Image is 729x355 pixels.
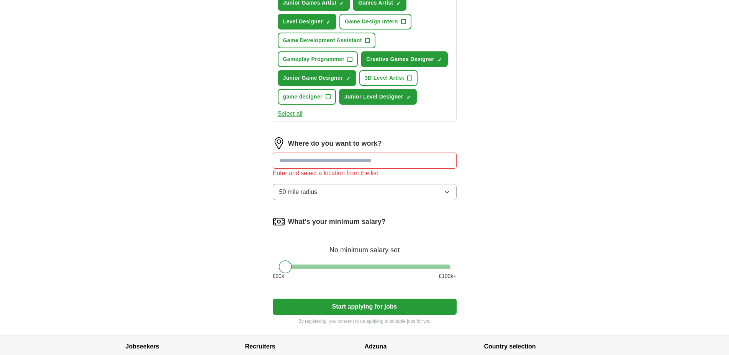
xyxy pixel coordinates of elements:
span: ✓ [339,0,344,7]
span: ✓ [346,76,351,82]
button: Junior Level Designer✓ [339,89,417,105]
div: Enter and select a location from the list [273,169,457,178]
button: game designer [278,89,336,105]
span: ✓ [406,94,411,100]
p: By registering, you consent to us applying to suitable jobs for you [273,318,457,325]
span: 50 mile radius [279,187,318,197]
span: Junior Level Designer [344,93,403,101]
span: £ 100 k+ [439,272,456,280]
span: Creative Games Designer [366,55,434,63]
span: 3D Level Artist [365,74,404,82]
span: Level Designer [283,18,323,26]
button: Creative Games Designer✓ [361,51,448,67]
span: Game Development Assistant [283,36,362,44]
button: Game Development Assistant [278,33,375,48]
span: Junior Game Designer [283,74,343,82]
button: Junior Game Designer✓ [278,70,356,86]
img: salary.png [273,215,285,228]
span: game designer [283,93,323,101]
button: Select all [278,109,303,118]
div: No minimum salary set [273,237,457,255]
button: Level Designer✓ [278,14,337,30]
button: Game Design Intern [339,14,411,30]
span: ✓ [396,0,401,7]
span: Gameplay Programmer [283,55,345,63]
button: Start applying for jobs [273,299,457,315]
button: 3D Level Artist [359,70,418,86]
button: 50 mile radius [273,184,457,200]
span: ✓ [326,19,331,25]
span: £ 20 k [273,272,284,280]
label: What's your minimum salary? [288,217,386,227]
span: Game Design Intern [345,18,398,26]
label: Where do you want to work? [288,138,382,149]
span: ✓ [437,57,442,63]
img: location.png [273,137,285,150]
button: Gameplay Programmer [278,51,358,67]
